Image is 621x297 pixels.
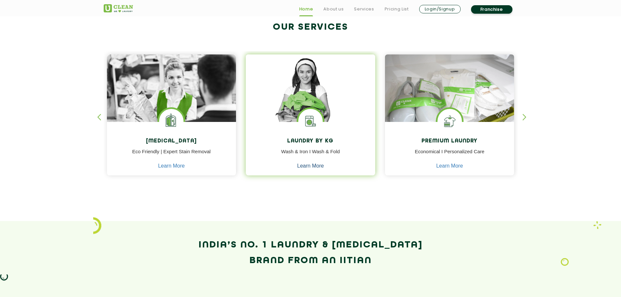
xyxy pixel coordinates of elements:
h4: Premium Laundry [390,138,510,144]
p: Wash & Iron I Wash & Fold [251,148,370,163]
img: UClean Laundry and Dry Cleaning [104,4,133,12]
a: Learn More [158,163,185,169]
h4: [MEDICAL_DATA] [112,138,231,144]
a: About us [323,5,344,13]
img: Laundry wash and iron [593,221,601,229]
img: Laundry Services near me [159,109,184,133]
a: Learn More [297,163,324,169]
a: Learn More [436,163,463,169]
p: Economical I Personalized Care [390,148,510,163]
img: laundry washing machine [298,109,323,133]
h2: India’s No. 1 Laundry & [MEDICAL_DATA] Brand from an IITian [104,237,518,269]
a: Login/Signup [419,5,461,13]
img: icon_2.png [93,217,101,234]
img: Drycleaners near me [107,54,236,158]
img: a girl with laundry basket [246,54,375,141]
img: Laundry [561,258,569,266]
p: Eco Friendly | Expert Stain Removal [112,148,231,163]
a: Pricing List [385,5,409,13]
a: Services [354,5,374,13]
h4: Laundry by Kg [251,138,370,144]
a: Home [299,5,313,13]
h2: Our Services [104,22,518,33]
img: laundry done shoes and clothes [385,54,514,141]
a: Franchise [471,5,512,14]
img: Shoes Cleaning [437,109,462,133]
